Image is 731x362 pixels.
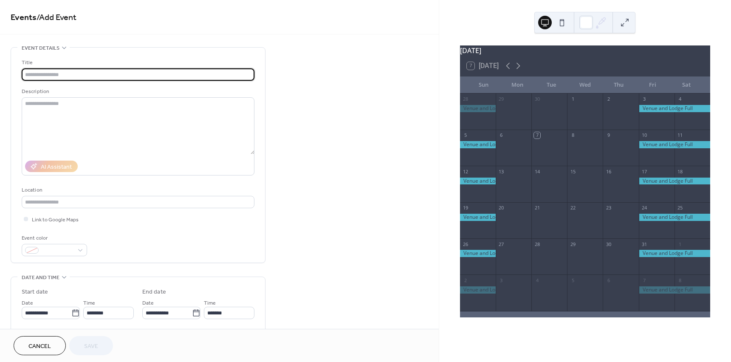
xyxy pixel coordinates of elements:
div: 7 [641,277,648,283]
div: Venue and Lodge Full [460,250,496,257]
div: 8 [677,277,683,283]
div: 24 [641,205,648,211]
div: [DATE] [460,45,710,56]
div: Mon [500,76,534,93]
div: Sat [669,76,703,93]
div: 1 [677,241,683,247]
div: Event color [22,234,85,243]
div: 7 [534,132,540,139]
div: Venue and Lodge Full [460,105,496,112]
div: Fri [636,76,670,93]
span: Time [83,299,95,308]
div: 22 [570,205,576,211]
div: 13 [498,168,505,175]
div: 19 [463,205,469,211]
button: Cancel [14,336,66,355]
div: 6 [498,132,505,139]
div: 31 [641,241,648,247]
div: Venue and Lodge Full [639,250,710,257]
div: 9 [605,132,612,139]
div: Venue and Lodge Full [460,286,496,294]
span: Date and time [22,273,59,282]
div: Venue and Lodge Full [639,141,710,148]
span: Time [204,299,216,308]
a: Events [11,9,37,26]
div: 3 [498,277,505,283]
div: 15 [570,168,576,175]
div: End date [142,288,166,297]
div: 26 [463,241,469,247]
span: Cancel [28,342,51,351]
div: Venue and Lodge Full [460,214,496,221]
div: 12 [463,168,469,175]
div: 27 [498,241,505,247]
div: 17 [641,168,648,175]
div: Start date [22,288,48,297]
div: Wed [568,76,602,93]
div: 16 [605,168,612,175]
div: Sun [467,76,501,93]
div: Location [22,186,253,195]
div: 11 [677,132,683,139]
div: 5 [463,132,469,139]
div: Title [22,58,253,67]
div: Venue and Lodge Full [460,178,496,185]
div: 3 [641,96,648,102]
div: Description [22,87,253,96]
div: Venue and Lodge Full [639,214,710,221]
span: Event details [22,44,59,53]
span: / Add Event [37,9,76,26]
div: 28 [534,241,540,247]
div: Thu [602,76,636,93]
div: 2 [605,96,612,102]
div: 1 [570,96,576,102]
div: 29 [498,96,505,102]
div: 8 [570,132,576,139]
div: 14 [534,168,540,175]
span: Date [142,299,154,308]
div: 23 [605,205,612,211]
div: 2 [463,277,469,283]
div: 18 [677,168,683,175]
div: 4 [677,96,683,102]
div: 30 [605,241,612,247]
div: Venue and Lodge Full [460,141,496,148]
span: Link to Google Maps [32,215,79,224]
div: 29 [570,241,576,247]
div: 10 [641,132,648,139]
div: 20 [498,205,505,211]
div: 21 [534,205,540,211]
div: Tue [534,76,568,93]
div: Venue and Lodge Full [639,105,710,112]
div: 4 [534,277,540,283]
span: Date [22,299,33,308]
div: 28 [463,96,469,102]
div: 25 [677,205,683,211]
div: 5 [570,277,576,283]
div: 6 [605,277,612,283]
div: 30 [534,96,540,102]
div: Venue and Lodge Full [639,286,710,294]
div: Venue and Lodge Full [639,178,710,185]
